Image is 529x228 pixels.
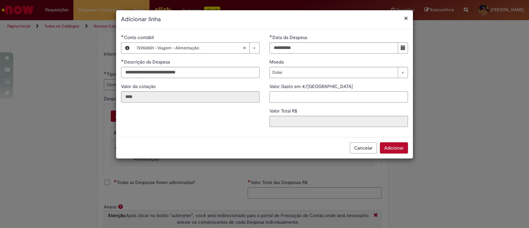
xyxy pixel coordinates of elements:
[269,116,408,127] input: Valor Total R$
[404,15,408,22] button: Fechar modal
[269,42,398,54] input: Data da Despesa 22 September 2025 Monday
[350,142,377,154] button: Cancelar
[269,59,285,65] span: Moeda
[121,15,408,24] h2: Adicionar linha
[121,91,260,103] input: Valor da cotação
[272,34,308,40] span: Data da Despesa
[121,67,260,78] input: Descrição da Despesa
[133,43,259,53] a: 72050801 - Viagem - AlimentaçãoLimpar campo Conta contábil
[124,34,155,40] span: Necessários - Conta contábil
[121,83,157,89] span: Somente leitura - Valor da cotação
[124,59,171,65] span: Descrição da Despesa
[121,35,124,37] span: Obrigatório Preenchido
[269,108,299,114] label: Somente leitura - Valor Total R$
[121,43,133,53] button: Conta contábil, Visualizar este registro 72050801 - Viagem - Alimentação
[269,91,408,103] input: Valor Gasto em €/US
[239,43,249,53] abbr: Limpar campo Conta contábil
[398,42,408,54] button: Mostrar calendário para Data da Despesa
[380,142,408,154] button: Adicionar
[121,59,124,62] span: Obrigatório Preenchido
[272,67,394,78] span: Dolar
[121,83,157,90] label: Somente leitura - Valor da cotação
[269,83,354,89] span: Valor Gasto em €/[GEOGRAPHIC_DATA]
[269,35,272,37] span: Obrigatório Preenchido
[137,43,243,53] span: 72050801 - Viagem - Alimentação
